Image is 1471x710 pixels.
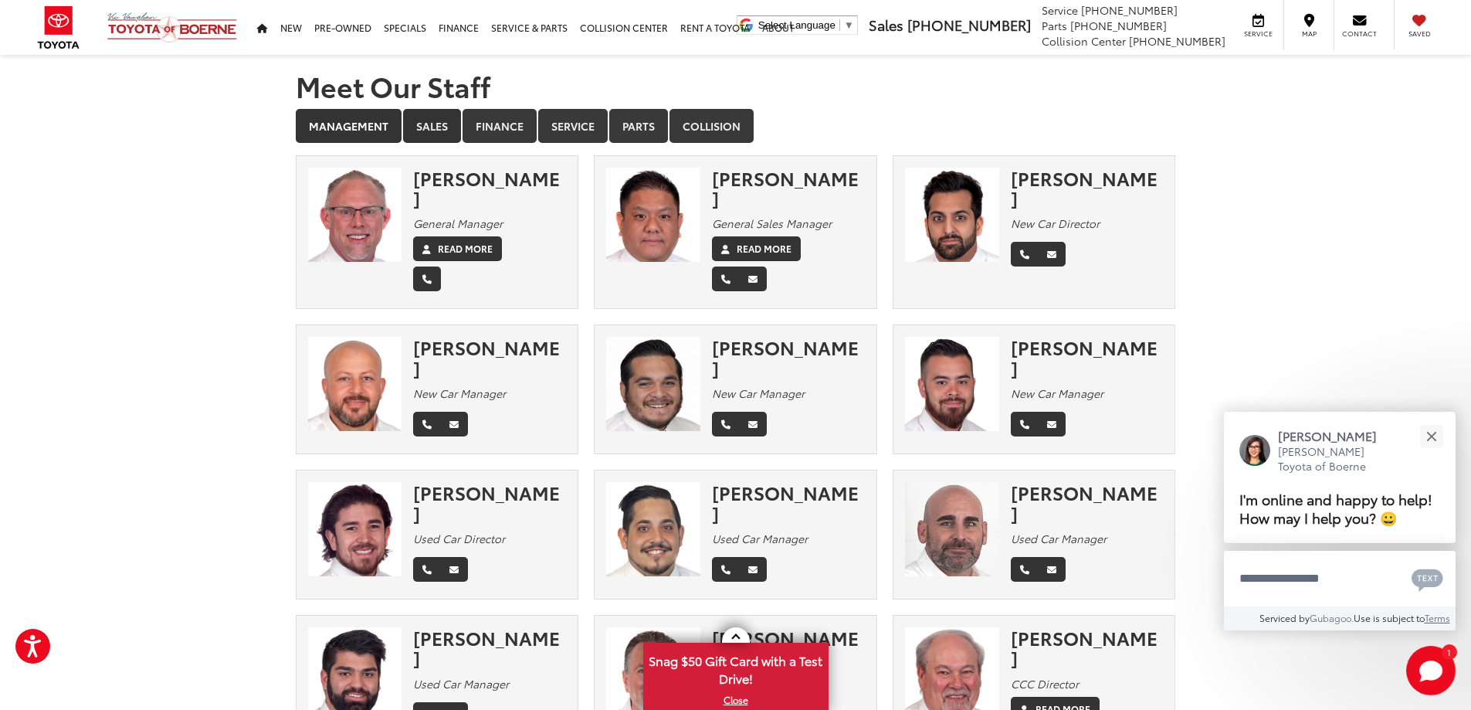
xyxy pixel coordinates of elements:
em: New Car Manager [413,386,506,401]
button: Chat with SMS [1407,561,1448,596]
a: Phone [1011,557,1039,582]
button: Close [1415,420,1448,453]
span: Saved [1402,29,1436,39]
em: New Car Director [1011,216,1100,231]
span: [PHONE_NUMBER] [1081,2,1178,18]
img: Sam Abraham [308,337,402,431]
div: [PERSON_NAME] [413,482,566,523]
img: Aaron Cooper [905,337,999,431]
em: CCC Director [1011,676,1079,691]
a: Collision [669,109,754,143]
svg: Start Chat [1406,646,1456,695]
span: Serviced by [1259,611,1310,624]
div: [PERSON_NAME] [712,482,865,523]
a: Phone [712,412,740,437]
a: Read More [413,236,502,261]
em: General Manager [413,216,503,231]
span: [PHONE_NUMBER] [1129,33,1225,49]
p: [PERSON_NAME] [1278,427,1392,444]
img: Chris Franklin [308,168,402,262]
h1: Meet Our Staff [296,70,1176,101]
span: Contact [1342,29,1377,39]
div: [PERSON_NAME] [1011,627,1164,668]
span: Use is subject to [1354,611,1425,624]
span: Sales [869,15,903,35]
div: [PERSON_NAME] [413,627,566,668]
a: Email [1038,242,1066,267]
div: [PERSON_NAME] [1011,337,1164,378]
span: ​ [839,19,840,31]
img: Tuan Tran [606,168,700,262]
em: Used Car Manager [712,531,808,546]
div: [PERSON_NAME] [413,168,566,209]
a: Email [1038,557,1066,582]
em: New Car Manager [712,386,805,401]
div: [PERSON_NAME] [1011,168,1164,209]
a: Phone [712,267,740,291]
span: Collision Center [1042,33,1126,49]
span: [PHONE_NUMBER] [907,15,1031,35]
em: Used Car Manager [1011,531,1107,546]
a: Phone [712,557,740,582]
label: Read More [438,242,493,256]
a: Sales [403,109,461,143]
a: Phone [413,557,441,582]
a: Email [440,412,468,437]
a: Parts [609,109,668,143]
a: Phone [1011,242,1039,267]
img: Gregg Dickey [905,482,999,576]
a: Terms [1425,611,1450,624]
a: Service [538,109,608,143]
a: Email [1038,412,1066,437]
img: Vic Vaughan Toyota of Boerne [107,12,238,43]
div: [PERSON_NAME] [712,168,865,209]
div: Department Tabs [296,109,1176,144]
span: Map [1292,29,1326,39]
em: General Sales Manager [712,216,832,231]
a: Management [296,109,402,143]
span: Snag $50 Gift Card with a Test Drive! [645,644,827,691]
span: [PHONE_NUMBER] [1070,18,1167,33]
span: 1 [1447,648,1451,655]
span: Parts [1042,18,1067,33]
span: Service [1042,2,1078,18]
img: Jerry Gomez [606,337,700,431]
a: Email [739,267,767,291]
a: Email [739,557,767,582]
a: Phone [413,267,441,291]
img: Larry Horn [606,482,700,576]
em: Used Car Director [413,531,505,546]
button: Toggle Chat Window [1406,646,1456,695]
a: Phone [413,412,441,437]
div: [PERSON_NAME] [712,337,865,378]
a: Select Language​ [758,19,854,31]
span: ▼ [844,19,854,31]
a: Finance [463,109,537,143]
svg: Text [1412,567,1443,592]
a: Gubagoo. [1310,611,1354,624]
div: [PERSON_NAME] [413,337,566,378]
a: Email [440,557,468,582]
em: Used Car Manager [413,676,509,691]
a: Email [739,412,767,437]
img: Aman Shiekh [905,168,999,262]
a: Phone [1011,412,1039,437]
div: Close[PERSON_NAME][PERSON_NAME] Toyota of BoerneI'm online and happy to help! How may I help you?... [1224,412,1456,630]
textarea: Type your message [1224,551,1456,606]
span: Select Language [758,19,835,31]
p: [PERSON_NAME] Toyota of Boerne [1278,444,1392,474]
span: I'm online and happy to help! How may I help you? 😀 [1239,488,1432,528]
label: Read More [737,242,791,256]
span: Service [1241,29,1276,39]
div: [PERSON_NAME] [1011,482,1164,523]
img: David Padilla [308,482,402,576]
em: New Car Manager [1011,386,1103,401]
a: Read More [712,236,801,261]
